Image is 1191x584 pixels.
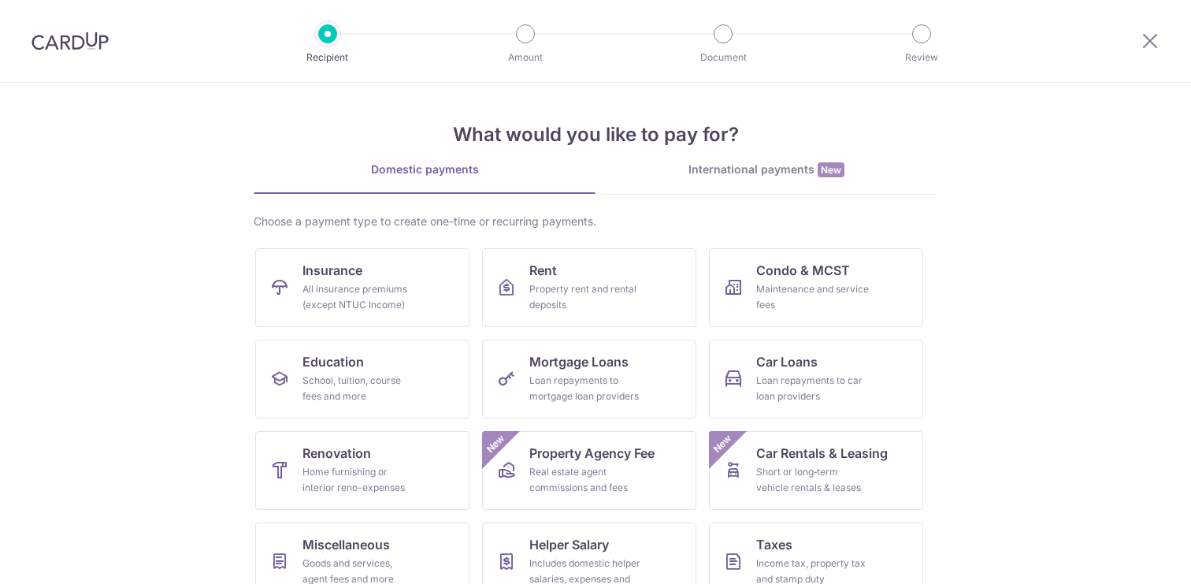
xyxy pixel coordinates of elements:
[710,431,736,457] span: New
[756,261,850,280] span: Condo & MCST
[483,431,509,457] span: New
[595,162,937,178] div: International payments
[529,535,609,554] span: Helper Salary
[709,431,923,510] a: Car Rentals & LeasingShort or long‑term vehicle rentals & leasesNew
[709,340,923,418] a: Car LoansLoan repayments to car loan providers
[255,248,469,327] a: InsuranceAll insurance premiums (except NTUC Income)
[302,444,371,463] span: Renovation
[756,535,792,554] span: Taxes
[482,340,696,418] a: Mortgage LoansLoan repayments to mortgage loan providers
[529,261,557,280] span: Rent
[818,162,844,177] span: New
[863,50,980,65] p: Review
[709,248,923,327] a: Condo & MCSTMaintenance and service fees
[32,32,109,50] img: CardUp
[529,464,643,496] div: Real estate agent commissions and fees
[254,121,937,149] h4: What would you like to pay for?
[529,281,643,313] div: Property rent and rental deposits
[255,431,469,510] a: RenovationHome furnishing or interior reno-expenses
[665,50,781,65] p: Document
[302,373,416,404] div: School, tuition, course fees and more
[529,444,655,463] span: Property Agency Fee
[529,352,629,371] span: Mortgage Loans
[482,431,696,510] a: Property Agency FeeReal estate agent commissions and feesNew
[255,340,469,418] a: EducationSchool, tuition, course fees and more
[302,281,416,313] div: All insurance premiums (except NTUC Income)
[756,464,870,496] div: Short or long‑term vehicle rentals & leases
[302,261,362,280] span: Insurance
[756,444,888,463] span: Car Rentals & Leasing
[756,352,818,371] span: Car Loans
[302,464,416,496] div: Home furnishing or interior reno-expenses
[302,535,390,554] span: Miscellaneous
[254,214,937,229] div: Choose a payment type to create one-time or recurring payments.
[482,248,696,327] a: RentProperty rent and rental deposits
[302,352,364,371] span: Education
[529,373,643,404] div: Loan repayments to mortgage loan providers
[756,281,870,313] div: Maintenance and service fees
[467,50,584,65] p: Amount
[756,373,870,404] div: Loan repayments to car loan providers
[1089,537,1175,576] iframe: Opens a widget where you can find more information
[269,50,386,65] p: Recipient
[254,162,595,177] div: Domestic payments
